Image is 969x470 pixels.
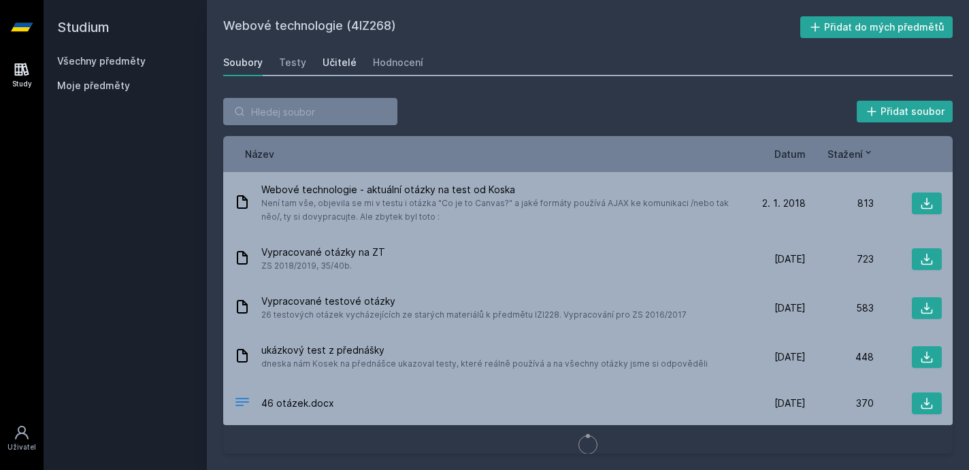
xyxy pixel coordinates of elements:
[373,49,423,76] a: Hodnocení
[261,295,687,308] span: Vypracované testové otázky
[774,301,806,315] span: [DATE]
[806,397,874,410] div: 370
[261,183,732,197] span: Webové technologie - aktuální otázky na test od Koska
[223,56,263,69] div: Soubory
[806,350,874,364] div: 448
[762,197,806,210] span: 2. 1. 2018
[234,394,250,414] div: DOCX
[261,357,708,371] span: dneska nám Kosek na přednášce ukazoval testy, které reálně používá a na všechny otázky jsme si od...
[774,350,806,364] span: [DATE]
[223,49,263,76] a: Soubory
[806,197,874,210] div: 813
[57,79,130,93] span: Moje předměty
[7,442,36,452] div: Uživatel
[3,54,41,96] a: Study
[261,397,334,410] span: 46 otázek.docx
[12,79,32,89] div: Study
[323,56,357,69] div: Učitelé
[261,197,732,224] span: Není tam vše, objevila se mi v testu i otázka "Co je to Canvas?" a jaké formáty používá AJAX ke k...
[57,55,146,67] a: Všechny předměty
[223,98,397,125] input: Hledej soubor
[800,16,953,38] button: Přidat do mých předmětů
[857,101,953,122] button: Přidat soubor
[261,343,708,357] span: ukázkový test z přednášky
[323,49,357,76] a: Učitelé
[806,252,874,266] div: 723
[279,56,306,69] div: Testy
[774,252,806,266] span: [DATE]
[261,246,385,259] span: Vypracované otázky na ZT
[279,49,306,76] a: Testy
[3,418,41,459] a: Uživatel
[245,147,274,161] button: Název
[223,16,800,38] h2: Webové technologie (4IZ268)
[261,308,687,322] span: 26 testových otázek vycházejících ze starých materiálů k předmětu IZI228. Vypracování pro ZS 2016...
[373,56,423,69] div: Hodnocení
[827,147,874,161] button: Stažení
[806,301,874,315] div: 583
[827,147,863,161] span: Stažení
[774,397,806,410] span: [DATE]
[774,147,806,161] button: Datum
[261,259,385,273] span: ZS 2018/2019, 35/40b.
